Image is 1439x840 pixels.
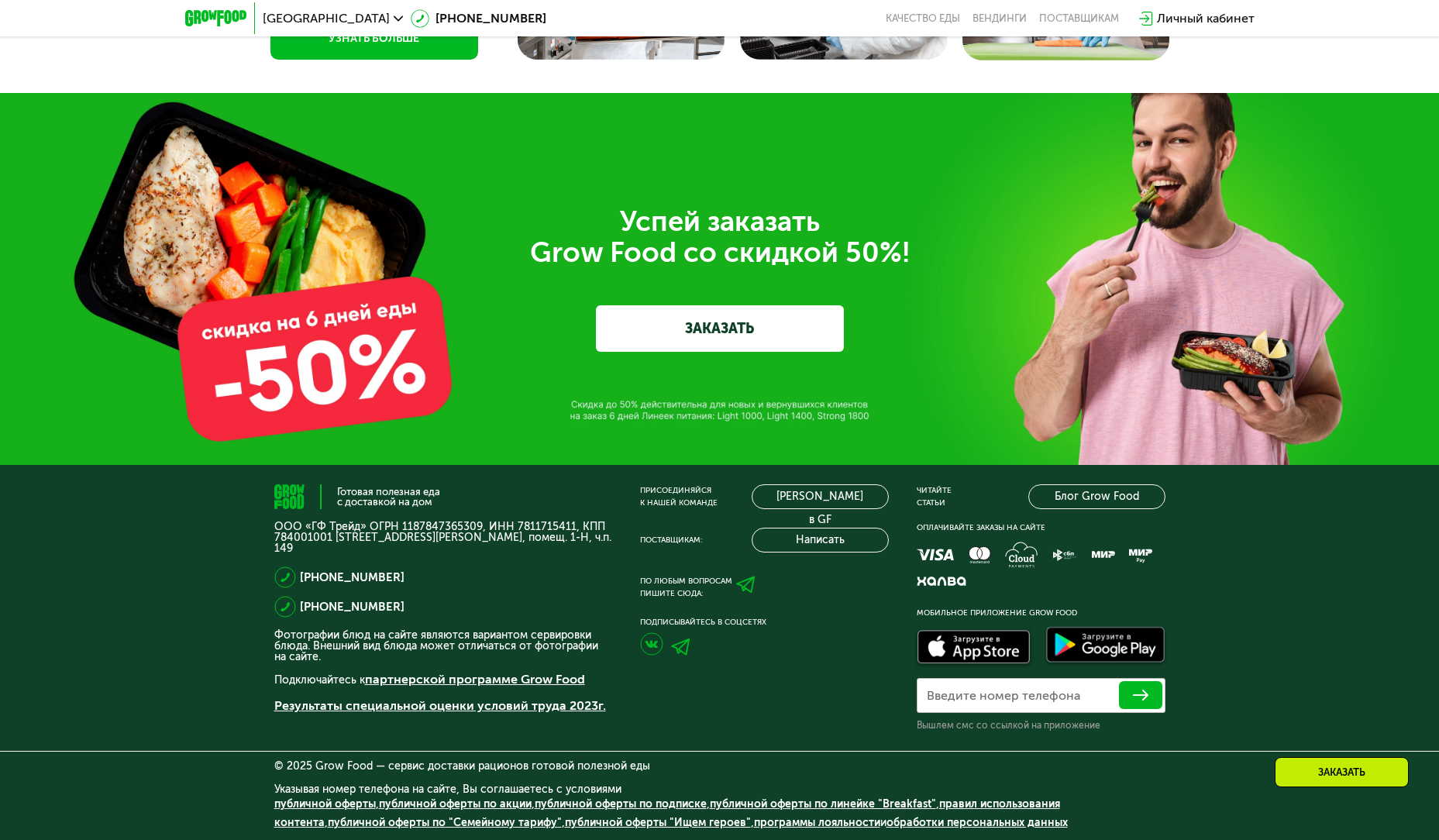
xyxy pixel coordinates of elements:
a: [PERSON_NAME] в GF [752,484,889,509]
span: [GEOGRAPHIC_DATA] [263,12,390,25]
div: Указывая номер телефона на сайте, Вы соглашаетесь с условиями [274,784,1165,840]
a: публичной оферты по акции [379,797,532,811]
a: обработки персональных данных [886,816,1068,829]
div: © 2025 Grow Food — сервис доставки рационов готовой полезной еды [274,761,1165,772]
a: УЗНАТЬ БОЛЬШЕ [270,17,478,60]
a: [PHONE_NUMBER] [300,597,405,616]
a: публичной оферты по "Семейному тарифу" [328,816,562,829]
a: публичной оферты [274,797,376,811]
span: , , , , , , , и [274,797,1068,829]
div: Читайте статьи [917,484,952,509]
a: Блог Grow Food [1028,484,1165,509]
div: Присоединяйся к нашей команде [640,484,718,509]
p: Фотографии блюд на сайте являются вариантом сервировки блюда. Внешний вид блюда может отличаться ... [274,630,612,663]
a: Результаты специальной оценки условий труда 2023г. [274,698,606,713]
button: Написать [752,528,889,553]
div: Оплачивайте заказы на сайте [917,522,1165,534]
a: Качество еды [886,12,960,25]
a: [PHONE_NUMBER] [411,9,546,28]
div: Личный кабинет [1157,9,1255,28]
a: [PHONE_NUMBER] [300,568,405,587]
a: публичной оферты по подписке [535,797,707,811]
div: Успей заказать Grow Food со скидкой 50%! [286,206,1154,268]
a: партнерской программе Grow Food [365,672,585,687]
a: программы лояльности [754,816,880,829]
a: ЗАКАЗАТЬ [596,305,844,352]
a: Вендинги [973,12,1027,25]
div: Подписывайтесь в соцсетях [640,616,889,628]
p: Подключайтесь к [274,670,612,689]
div: Вышлем смс со ссылкой на приложение [917,719,1165,732]
a: публичной оферты по линейке "Breakfast" [710,797,936,811]
a: публичной оферты "Ищем героев" [565,816,751,829]
p: ООО «ГФ Трейд» ОГРН 1187847365309, ИНН 7811715411, КПП 784001001 [STREET_ADDRESS][PERSON_NAME], п... [274,522,612,554]
div: поставщикам [1039,12,1119,25]
div: Поставщикам: [640,534,702,546]
div: По любым вопросам пишите сюда: [640,575,732,600]
img: Доступно в Google Play [1042,624,1169,669]
div: Заказать [1275,757,1409,787]
label: Введите номер телефона [927,691,1080,700]
div: Готовая полезная еда с доставкой на дом [337,487,440,507]
div: Мобильное приложение Grow Food [917,607,1165,619]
